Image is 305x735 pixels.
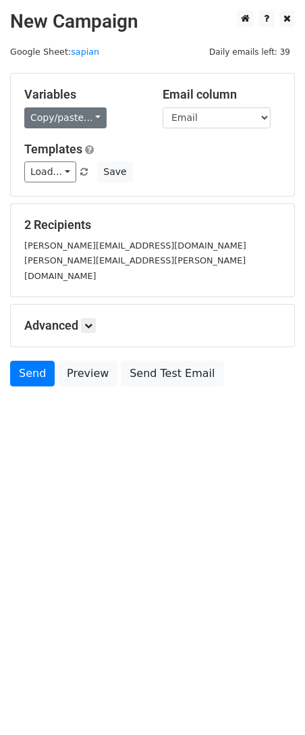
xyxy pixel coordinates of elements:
[24,218,281,232] h5: 2 Recipients
[24,240,246,251] small: [PERSON_NAME][EMAIL_ADDRESS][DOMAIN_NAME]
[204,45,295,59] span: Daily emails left: 39
[97,161,132,182] button: Save
[24,318,281,333] h5: Advanced
[10,10,295,33] h2: New Campaign
[24,87,142,102] h5: Variables
[24,107,107,128] a: Copy/paste...
[121,361,223,386] a: Send Test Email
[24,161,76,182] a: Load...
[71,47,99,57] a: sapian
[24,142,82,156] a: Templates
[163,87,281,102] h5: Email column
[24,255,246,281] small: [PERSON_NAME][EMAIL_ADDRESS][PERSON_NAME][DOMAIN_NAME]
[58,361,117,386] a: Preview
[10,47,99,57] small: Google Sheet:
[238,670,305,735] iframe: Chat Widget
[204,47,295,57] a: Daily emails left: 39
[10,361,55,386] a: Send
